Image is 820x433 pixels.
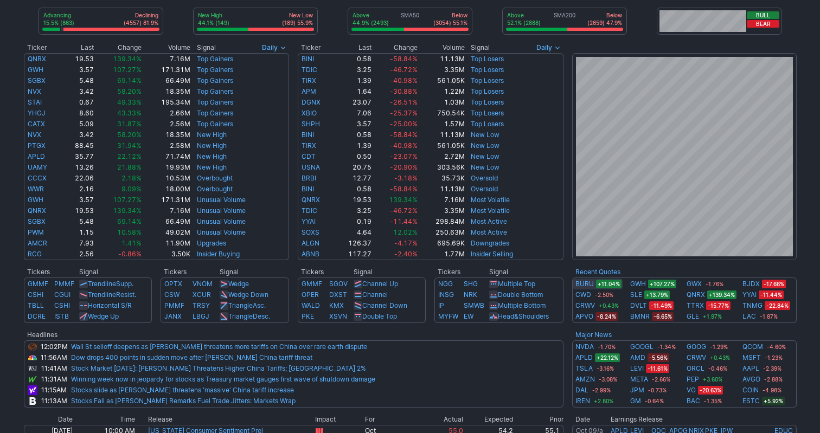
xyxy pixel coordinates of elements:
span: 22.12% [117,152,142,160]
a: Double Bottom [498,290,543,299]
p: New Low [282,11,313,19]
a: TIRX [302,76,316,85]
p: 15.5% (863) [43,19,74,27]
span: -46.72% [390,66,418,74]
a: PMMF [164,301,184,309]
a: Most Volatile [471,206,510,215]
a: Wall St selloff deepens as [PERSON_NAME] threatens more tariffs on China over rare earth dispute [71,342,367,351]
a: QNRX [687,289,705,300]
a: OPTX [164,280,182,288]
p: (189) 55.9% [282,19,313,27]
a: Wedge Down [228,290,268,299]
td: 2.56M [142,119,191,130]
a: Multiple Bottom [498,301,546,309]
div: SMA50 [351,11,469,28]
a: Stocks slide as [PERSON_NAME] threatens 'massive' China tariff increase [71,386,294,394]
a: OPER [302,290,319,299]
a: New Low [471,141,499,150]
a: APLD [28,152,45,160]
td: 2.58M [142,140,191,151]
a: ESTC [742,396,760,406]
span: -25.37% [390,109,418,117]
a: SHPH [302,120,320,128]
td: 0.50 [334,151,372,162]
a: DCRE [28,312,46,320]
span: -58.84% [390,131,418,139]
a: Top Losers [471,87,504,95]
td: 1.39 [334,75,372,86]
a: AAPL [742,363,759,374]
td: 1.64 [334,86,372,97]
a: TrendlineSupp. [88,280,133,288]
a: Top Gainers [197,87,233,95]
button: Signals interval [259,42,289,53]
a: ALGN [302,239,319,247]
td: 11.13M [418,53,465,64]
a: Top Losers [471,98,504,106]
p: Advancing [43,11,74,19]
td: 561.05K [418,140,465,151]
a: New Low [471,131,499,139]
a: Recent Quotes [575,268,620,276]
p: Below [433,11,467,19]
a: YYAI [302,217,316,225]
a: BJDX [742,279,760,289]
a: GWH [630,279,646,289]
td: 3.35M [418,64,465,75]
a: Unusual Volume [197,228,246,236]
td: 11.13M [418,130,465,140]
a: NGG [438,280,453,288]
span: Daily [262,42,278,53]
a: BRBI [302,174,316,182]
a: PMMF [54,280,74,288]
a: CSHI [28,290,43,299]
a: Overbought [197,185,233,193]
span: 107.27% [113,66,142,74]
a: CSW [164,290,180,299]
a: Overbought [197,174,233,182]
a: QNRX [28,206,46,215]
a: Oversold [471,174,498,182]
a: JPM [630,385,644,396]
a: APLD [575,352,593,363]
a: MSFT [742,352,761,363]
span: Daily [536,42,552,53]
td: 1.57M [418,119,465,130]
th: Last [334,42,372,53]
a: BURU [575,279,594,289]
b: Major News [575,331,612,339]
p: (4557) 81.9% [124,19,158,27]
span: 69.14% [117,76,142,85]
p: 44.9% (2493) [353,19,389,27]
a: TRSY [193,301,210,309]
a: VNOM [193,280,213,288]
span: 43.33% [117,109,142,117]
a: XCUR [193,290,211,299]
td: 303.56K [418,162,465,173]
a: GWH [28,66,43,74]
a: Top Gainers [197,55,233,63]
td: 23.07 [334,97,372,108]
a: CGUI [54,290,71,299]
th: Volume [142,42,191,53]
span: 31.94% [117,141,142,150]
a: BMNR [630,311,650,322]
a: Unusual Volume [197,217,246,225]
td: 12.77 [334,173,372,184]
a: TriangleDesc. [228,312,270,320]
a: SGOV [329,280,348,288]
a: SOXS [302,228,319,236]
span: -23.07% [390,152,418,160]
button: Bear [747,20,779,28]
td: 561.05K [418,75,465,86]
a: GLE [687,311,699,322]
p: Above [507,11,541,19]
a: CRWV [575,300,595,311]
a: Top Losers [471,55,504,63]
td: 1.03M [418,97,465,108]
a: AMZN [575,374,595,385]
a: TriangleAsc. [228,301,266,309]
a: DAL [575,385,588,396]
a: Top Losers [471,109,504,117]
